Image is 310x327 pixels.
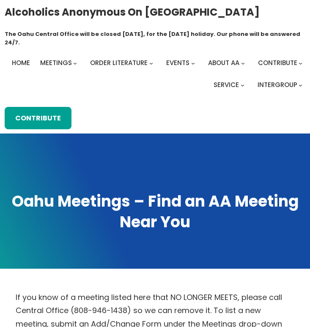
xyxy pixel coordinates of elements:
nav: Intergroup [5,57,306,91]
button: About AA submenu [241,61,245,65]
a: About AA [208,57,239,69]
button: Meetings submenu [73,61,77,65]
a: Meetings [40,57,72,69]
button: Order Literature submenu [149,61,153,65]
button: Service submenu [241,83,244,87]
span: Events [166,58,189,67]
span: Service [214,80,239,89]
a: Service [214,79,239,91]
button: Contribute submenu [299,61,302,65]
span: About AA [208,58,239,67]
h1: Oahu Meetings – Find an AA Meeting Near You [8,191,302,233]
span: Meetings [40,58,72,67]
span: Contribute [258,58,297,67]
h1: The Oahu Central Office will be closed [DATE], for the [DATE] holiday. Our phone will be answered... [5,30,306,47]
button: Events submenu [191,61,195,65]
a: Contribute [258,57,297,69]
span: Home [12,58,30,67]
span: Intergroup [258,80,297,89]
a: Intergroup [258,79,297,91]
span: Order Literature [90,58,148,67]
a: Events [166,57,189,69]
a: Alcoholics Anonymous on [GEOGRAPHIC_DATA] [5,3,260,21]
button: Intergroup submenu [299,83,302,87]
a: Home [12,57,30,69]
a: Contribute [5,107,71,129]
